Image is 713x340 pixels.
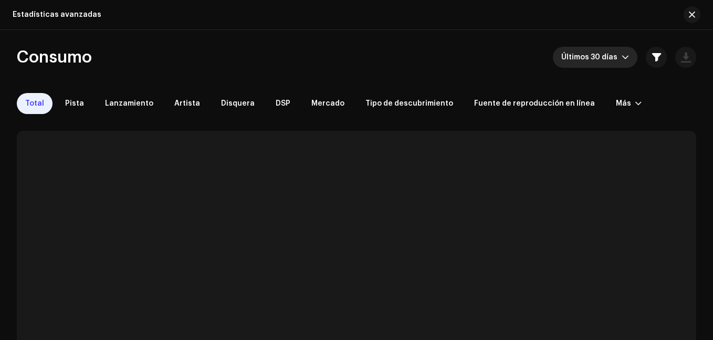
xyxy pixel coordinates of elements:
span: Últimos 30 días [561,47,622,68]
span: Mercado [311,99,344,108]
div: Más [616,99,631,108]
span: Artista [174,99,200,108]
div: dropdown trigger [622,47,629,68]
span: Fuente de reproducción en línea [474,99,595,108]
span: DSP [276,99,290,108]
span: Tipo de descubrimiento [365,99,453,108]
span: Disquera [221,99,255,108]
